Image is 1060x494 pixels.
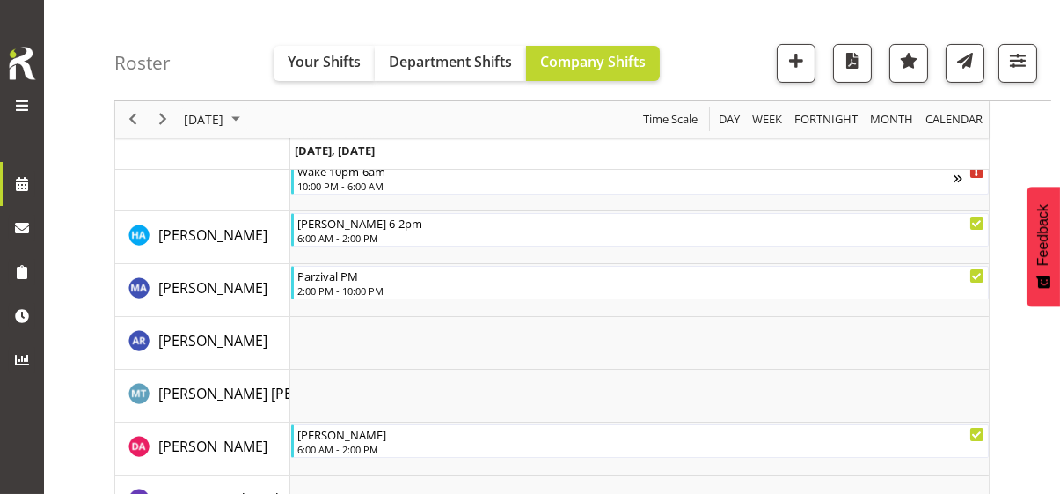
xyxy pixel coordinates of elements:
div: AMOS Meri"s event - Parzival PM Begin From Saturday, August 23, 2025 at 2:00:00 PM GMT+12:00 Ends... [291,266,989,299]
button: Highlight an important date within the roster. [889,44,928,83]
span: Time Scale [641,109,699,131]
span: Company Shifts [540,52,646,71]
span: [PERSON_NAME] [158,278,267,298]
button: Timeline Month [867,109,917,131]
h4: Roster [114,53,171,73]
button: Fortnight [792,109,861,131]
span: calendar [924,109,984,131]
td: AVAIYA Dharati resource [115,423,290,476]
button: Your Shifts [274,46,375,81]
button: Department Shifts [375,46,526,81]
div: AKOLIA Harvi"s event - Michael 6-2pm Begin From Saturday, August 23, 2025 at 6:00:00 AM GMT+12:00... [291,213,989,247]
td: AMOS Meri resource [115,264,290,317]
button: Timeline Week [749,109,786,131]
div: 10:00 PM - 6:00 AM [297,179,954,193]
div: 6:00 AM - 2:00 PM [297,442,984,456]
span: [DATE] [182,109,225,131]
a: [PERSON_NAME] [PERSON_NAME] [158,383,380,404]
div: [PERSON_NAME] [297,425,984,443]
a: [PERSON_NAME] [158,330,267,351]
span: [PERSON_NAME] [158,225,267,245]
button: Send a list of all shifts for the selected filtered period to all rostered employees. [946,44,984,83]
span: Month [868,109,915,131]
button: Feedback - Show survey [1027,187,1060,306]
button: Add a new shift [777,44,815,83]
button: Month [923,109,986,131]
span: Feedback [1035,204,1051,266]
button: Time Scale [640,109,701,131]
div: AVAIYA Dharati"s event - Christopher AM Begin From Saturday, August 23, 2025 at 6:00:00 AM GMT+12... [291,424,989,458]
div: Parzival PM [297,267,984,284]
div: [PERSON_NAME] 6-2pm [297,214,984,232]
div: 6:00 AM - 2:00 PM [297,231,984,245]
button: Filter Shifts [998,44,1037,83]
span: Fortnight [793,109,859,131]
span: Week [750,109,784,131]
button: Download a PDF of the roster for the current day [833,44,872,83]
span: [PERSON_NAME] [158,331,267,350]
button: Timeline Day [716,109,743,131]
div: next period [148,101,178,138]
div: previous period [118,101,148,138]
div: August 23, 2025 [178,101,251,138]
button: Previous [121,109,145,131]
button: Company Shifts [526,46,660,81]
div: 2:00 PM - 10:00 PM [297,284,984,298]
span: Department Shifts [389,52,512,71]
span: [PERSON_NAME] [PERSON_NAME] [158,384,380,403]
img: Rosterit icon logo [4,44,40,83]
a: [PERSON_NAME] [158,225,267,246]
div: No Staff Member"s event - Wake 10pm-6am Begin From Saturday, August 23, 2025 at 10:00:00 PM GMT+1... [291,161,989,195]
td: ARODA Ronak kumar resource [115,317,290,370]
td: ATONIO Mika Tino resource [115,370,290,423]
div: Wake 10pm-6am [297,162,954,180]
button: Next [151,109,175,131]
span: [PERSON_NAME] [158,437,267,456]
span: Day [717,109,742,131]
td: AKOLIA Harvi resource [115,211,290,264]
span: Your Shifts [288,52,361,71]
a: [PERSON_NAME] [158,436,267,457]
span: [DATE], [DATE] [295,143,375,159]
button: August 2025 [181,109,248,131]
a: [PERSON_NAME] [158,277,267,299]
